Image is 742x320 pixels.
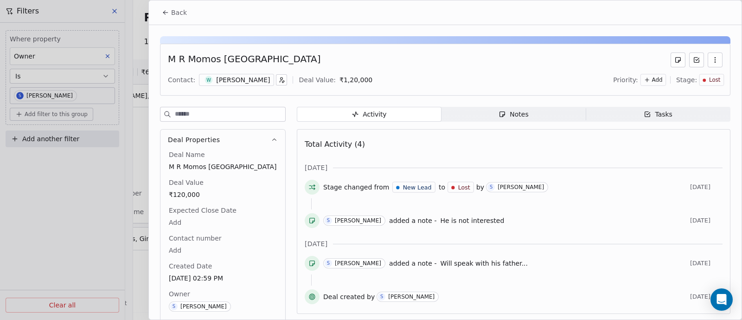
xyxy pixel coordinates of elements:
[499,110,528,119] div: Notes
[476,183,484,192] span: by
[709,76,721,84] span: Lost
[167,261,214,271] span: Created Date
[440,258,528,269] a: Will speak with his father...
[305,140,365,149] span: Total Activity (4)
[690,260,723,267] span: [DATE]
[169,218,277,227] span: Add
[173,303,175,310] div: S
[676,75,697,85] span: Stage:
[388,294,435,300] div: [PERSON_NAME]
[339,76,372,84] span: ₹ 1,20,000
[180,303,227,310] div: [PERSON_NAME]
[490,183,493,191] div: S
[299,75,335,85] div: Deal Value:
[439,183,445,192] span: to
[389,259,436,268] span: added a note -
[167,178,205,187] span: Deal Value
[323,183,389,192] span: Stage changed from
[305,163,327,172] span: [DATE]
[156,4,192,21] button: Back
[440,217,504,224] span: He is not interested
[710,288,733,311] div: Open Intercom Messenger
[169,274,277,283] span: [DATE] 02:59 PM
[498,184,544,190] div: [PERSON_NAME]
[327,217,330,224] div: S
[168,52,320,67] div: M R Momos [GEOGRAPHIC_DATA]
[690,183,723,191] span: [DATE]
[169,190,277,199] span: ₹120,000
[690,293,723,300] span: [DATE]
[323,292,375,301] span: Deal created by
[167,234,224,243] span: Contact number
[352,110,387,119] div: Activity
[327,260,330,267] div: S
[389,216,436,225] span: added a note -
[167,289,192,299] span: Owner
[305,239,327,248] span: [DATE]
[403,183,432,191] span: New Lead
[644,110,672,119] div: Tasks
[169,246,277,255] span: Add
[160,130,285,150] button: Deal Properties
[690,217,723,224] span: [DATE]
[440,260,528,267] span: Will speak with his father...
[335,260,381,267] div: [PERSON_NAME]
[168,135,220,144] span: Deal Properties
[216,75,270,85] div: [PERSON_NAME]
[440,215,504,226] a: He is not interested
[167,206,238,215] span: Expected Close Date
[168,75,195,85] div: Contact:
[380,293,383,300] div: S
[652,76,662,84] span: Add
[167,150,207,159] span: Deal Name
[613,75,638,85] span: Priority:
[171,8,187,17] span: Back
[458,183,470,191] span: Lost
[335,217,381,224] div: [PERSON_NAME]
[205,76,213,84] span: W
[169,162,277,171] span: M R Momos [GEOGRAPHIC_DATA]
